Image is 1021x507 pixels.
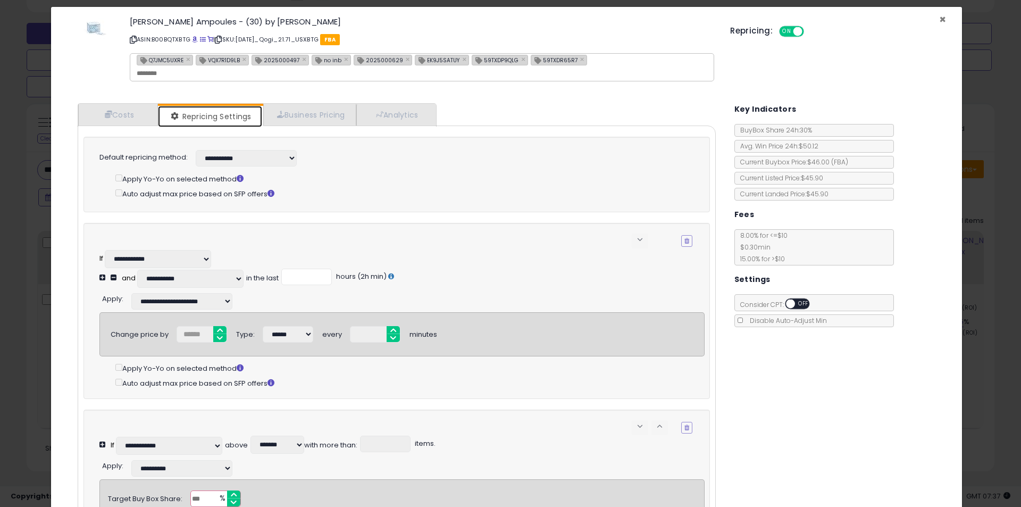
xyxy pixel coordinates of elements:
[246,273,279,284] div: in the last
[322,326,342,340] div: every
[108,491,182,504] div: Target Buy Box Share:
[472,55,518,64] span: 59TXDP9QLG
[735,254,785,263] span: 15.00 % for > $10
[102,458,123,471] div: :
[225,440,248,451] div: above
[802,27,819,36] span: OFF
[356,104,435,126] a: Analytics
[130,18,714,26] h3: [PERSON_NAME] Ampoules - (30) by [PERSON_NAME]
[344,54,350,64] a: ×
[354,55,403,64] span: 2025000629
[115,377,704,389] div: Auto adjust max price based on SFP offers
[684,238,689,244] i: Remove Condition
[735,157,848,167] span: Current Buybox Price:
[102,290,123,304] div: :
[635,235,645,245] span: keyboard_arrow_down
[735,173,823,182] span: Current Listed Price: $45.90
[580,54,587,64] a: ×
[413,438,436,448] span: items.
[735,142,818,151] span: Avg. Win Price 24h: $50.12
[462,54,468,64] a: ×
[111,326,169,340] div: Change price by
[734,273,771,286] h5: Settings
[186,54,193,64] a: ×
[158,106,262,127] a: Repricing Settings
[409,326,437,340] div: minutes
[137,55,183,64] span: Q7JMC5UXRE
[406,54,412,64] a: ×
[521,54,528,64] a: ×
[102,461,122,471] span: Apply
[200,35,206,44] a: All offer listings
[334,271,387,281] span: hours (2h min)
[635,421,645,431] span: keyboard_arrow_down
[115,187,692,200] div: Auto adjust max price based on SFP offers
[79,18,111,39] img: 31Os1JmWrCL._SL60_.jpg
[304,440,357,451] div: with more than:
[730,27,773,35] h5: Repricing:
[735,189,828,198] span: Current Landed Price: $45.90
[415,55,459,64] span: EK9J5SATUY
[655,421,665,431] span: keyboard_arrow_up
[192,35,198,44] a: BuyBox page
[734,103,797,116] h5: Key Indicators
[831,157,848,167] span: ( FBA )
[684,425,689,431] i: Remove Condition
[242,54,249,64] a: ×
[939,12,946,27] span: ×
[213,491,230,507] span: %
[531,55,578,64] span: 59TXDR65R7
[130,31,714,48] p: ASIN: B00BQTXBTG | SKU: [DATE]_Qogi_21.71_USXBTG
[744,316,827,325] span: Disable Auto-Adjust Min
[735,243,771,252] span: $0.30 min
[252,55,299,64] span: 2025000497
[78,104,158,126] a: Costs
[320,34,340,45] span: FBA
[735,300,824,309] span: Consider CPT:
[99,153,188,163] label: Default repricing method:
[196,55,240,64] span: VQX7R1D9LB
[263,104,356,126] a: Business Pricing
[115,362,704,374] div: Apply Yo-Yo on selected method
[734,208,755,221] h5: Fees
[735,231,788,263] span: 8.00 % for <= $10
[207,35,213,44] a: Your listing only
[312,55,341,64] span: no inb
[302,54,308,64] a: ×
[735,126,812,135] span: BuyBox Share 24h: 30%
[102,294,122,304] span: Apply
[807,157,848,167] span: $46.00
[236,326,255,340] div: Type:
[115,172,692,185] div: Apply Yo-Yo on selected method
[795,300,812,309] span: OFF
[780,27,793,36] span: ON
